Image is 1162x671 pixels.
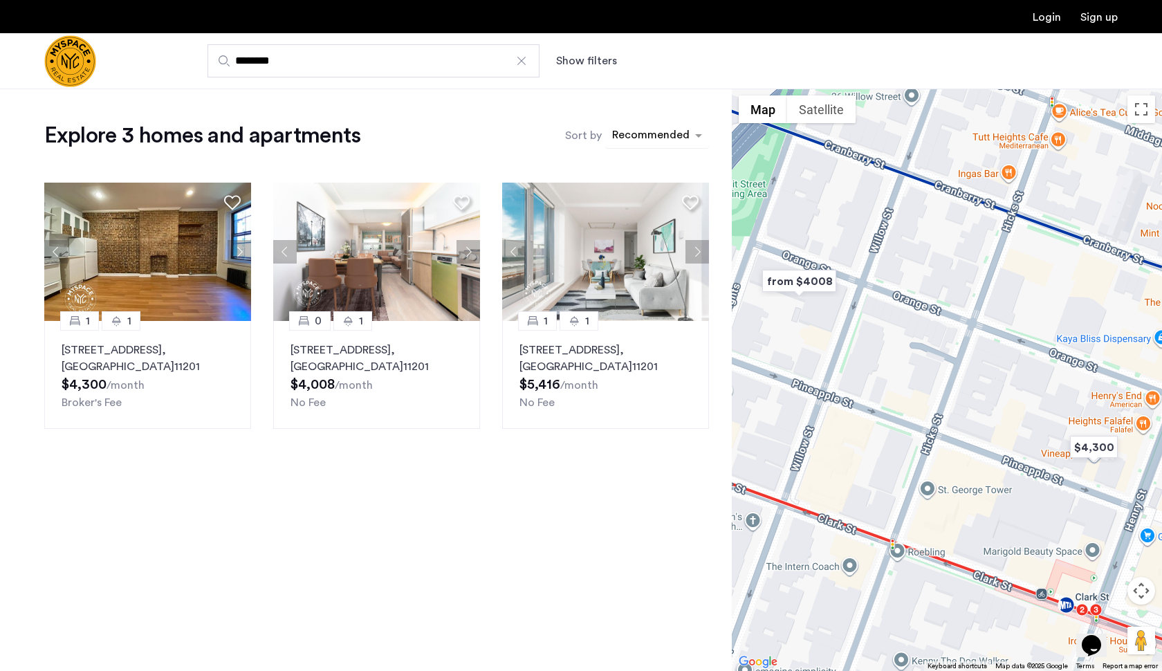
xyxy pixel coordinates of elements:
[995,663,1068,670] span: Map data ©2025 Google
[1076,616,1120,657] iframe: chat widget
[228,240,251,264] button: Next apartment
[127,313,131,329] span: 1
[456,240,480,264] button: Next apartment
[605,123,709,148] ng-select: sort-apartment
[560,380,598,391] sub: /month
[1127,95,1155,123] button: Toggle fullscreen view
[44,35,96,87] img: logo
[1103,661,1158,671] a: Report a map error
[1127,577,1155,605] button: Map camera controls
[502,183,710,321] img: 8515455b-be52-4141-8a40-4c35d33cf98b_638818012091685323.jpeg
[335,380,373,391] sub: /month
[207,44,539,77] input: Apartment Search
[273,321,480,429] a: 01[STREET_ADDRESS], [GEOGRAPHIC_DATA]11201No Fee
[62,397,122,408] span: Broker's Fee
[585,313,589,329] span: 1
[502,240,526,264] button: Previous apartment
[519,378,560,392] span: $5,416
[610,127,690,147] div: Recommended
[502,321,709,429] a: 11[STREET_ADDRESS], [GEOGRAPHIC_DATA]11201No Fee
[735,653,781,671] a: Open this area in Google Maps (opens a new window)
[62,378,107,392] span: $4,300
[519,342,692,375] p: [STREET_ADDRESS] 11201
[290,342,463,375] p: [STREET_ADDRESS] 11201
[290,378,335,392] span: $4,008
[787,95,856,123] button: Show satellite imagery
[315,313,322,329] span: 0
[1076,661,1094,671] a: Terms (opens in new tab)
[44,240,68,264] button: Previous apartment
[556,53,617,69] button: Show or hide filters
[1127,627,1155,654] button: Drag Pegman onto the map to open Street View
[107,380,145,391] sub: /month
[739,95,787,123] button: Show street map
[44,183,252,321] img: 4a86f311-bc8a-42bc-8534-e0ec6dcd7a68_638854163647215298.jpeg
[1033,12,1061,23] a: Login
[735,653,781,671] img: Google
[544,313,548,329] span: 1
[290,397,326,408] span: No Fee
[44,35,96,87] a: Cazamio Logo
[44,122,360,149] h1: Explore 3 homes and apartments
[273,183,481,321] img: 8515455b-be52-4141-8a40-4c35d33cf98b_638818012150916166.jpeg
[757,266,842,297] div: from $4008
[685,240,709,264] button: Next apartment
[1064,432,1123,463] div: $4,300
[44,321,251,429] a: 11[STREET_ADDRESS], [GEOGRAPHIC_DATA]11201Broker's Fee
[565,127,602,144] label: Sort by
[359,313,363,329] span: 1
[519,397,555,408] span: No Fee
[1080,12,1118,23] a: Registration
[62,342,234,375] p: [STREET_ADDRESS] 11201
[273,240,297,264] button: Previous apartment
[928,661,987,671] button: Keyboard shortcuts
[86,313,90,329] span: 1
